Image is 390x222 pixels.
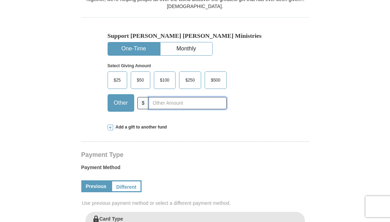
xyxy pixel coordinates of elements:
[82,200,310,207] span: Use previous payment method or select a different payment method.
[108,63,151,68] strong: Select Giving Amount
[81,180,111,192] a: Previous
[182,75,198,85] span: $250
[207,75,224,85] span: $500
[157,75,173,85] span: $100
[110,75,124,85] span: $25
[113,124,167,130] span: Add a gift to another fund
[108,42,160,55] button: One-Time
[108,32,283,40] h5: Support [PERSON_NAME] [PERSON_NAME] Ministries
[160,42,212,55] button: Monthly
[81,164,309,174] label: Payment Method
[137,97,149,109] span: $
[81,152,309,158] h4: Payment Type
[110,98,131,108] span: Other
[134,75,148,85] span: $50
[149,97,226,109] input: Other Amount
[111,180,142,192] a: Different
